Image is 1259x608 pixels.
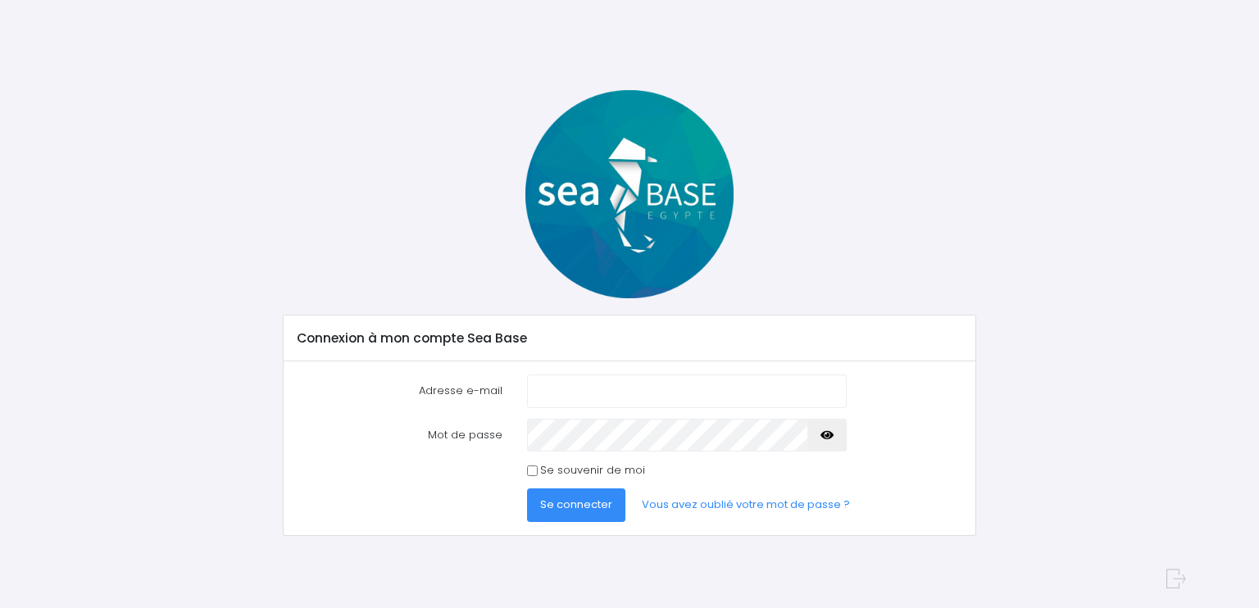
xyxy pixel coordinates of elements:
span: Se connecter [540,497,612,512]
a: Vous avez oublié votre mot de passe ? [629,488,863,521]
label: Se souvenir de moi [540,462,645,479]
label: Mot de passe [285,419,515,451]
label: Adresse e-mail [285,374,515,407]
button: Se connecter [527,488,625,521]
div: Connexion à mon compte Sea Base [284,315,975,361]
